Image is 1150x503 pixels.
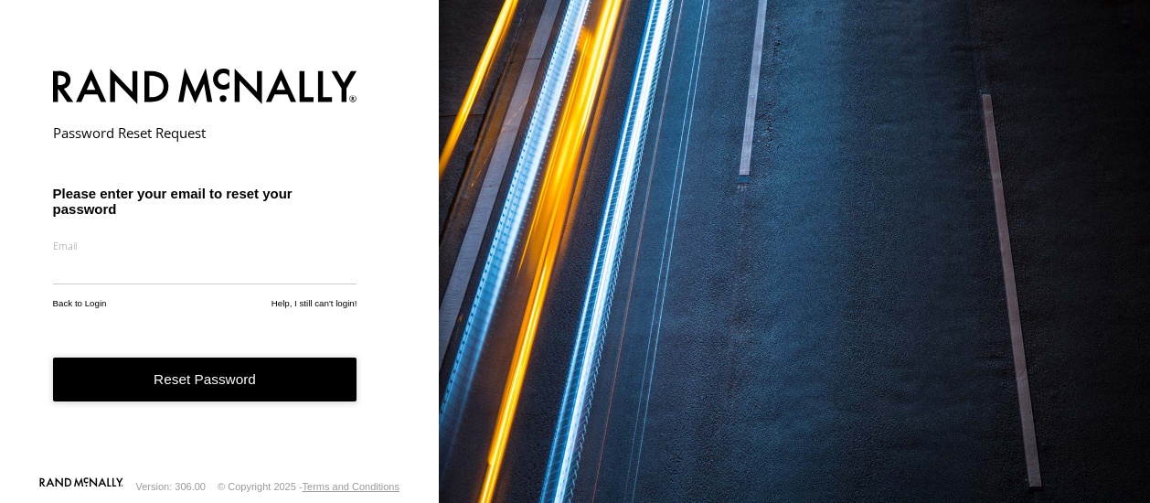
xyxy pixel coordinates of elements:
label: Email [53,239,357,252]
h2: Password Reset Request [53,123,357,142]
a: Help, I still can't login! [272,298,357,308]
img: Rand McNally [53,65,357,112]
a: Terms and Conditions [303,481,399,492]
div: © Copyright 2025 - [218,481,399,492]
a: Back to Login [53,298,107,308]
a: Visit our Website [39,477,123,496]
h3: Please enter your email to reset your password [53,186,357,217]
div: Version: 306.00 [136,481,206,492]
button: Reset Password [53,358,357,402]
